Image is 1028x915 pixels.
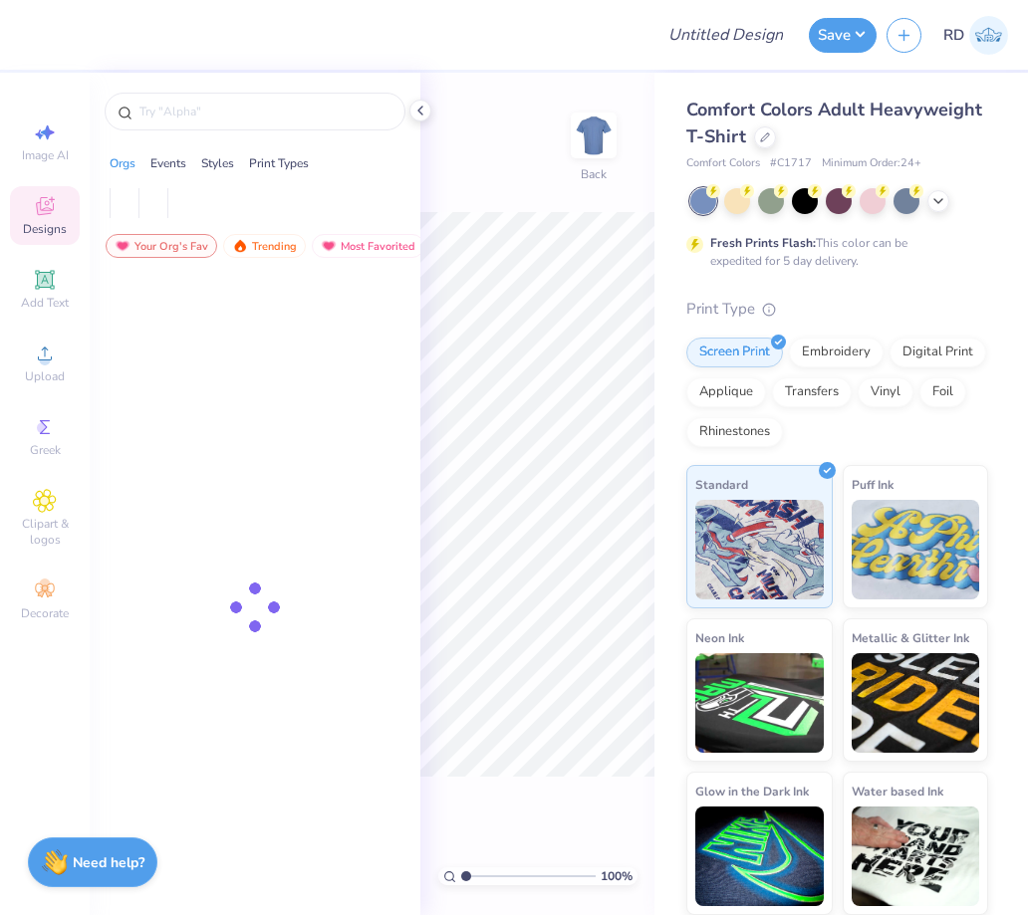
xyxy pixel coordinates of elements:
img: Puff Ink [852,500,980,599]
input: Untitled Design [652,15,799,55]
div: Trending [223,234,306,258]
strong: Need help? [73,853,144,872]
span: 100 % [601,867,633,885]
span: Standard [695,474,748,495]
div: Transfers [772,377,852,407]
span: Image AI [22,147,69,163]
span: Comfort Colors [686,155,760,172]
div: Styles [201,154,234,172]
input: Try "Alpha" [137,102,392,121]
span: Upload [25,368,65,384]
span: RD [943,24,964,47]
div: Orgs [110,154,135,172]
span: Add Text [21,295,69,311]
div: This color can be expedited for 5 day delivery. [710,234,955,270]
div: Rhinestones [686,417,783,447]
div: Back [581,165,607,183]
img: Rommel Del Rosario [969,16,1008,55]
div: Vinyl [858,377,913,407]
div: Print Types [249,154,309,172]
span: Puff Ink [852,474,894,495]
span: Comfort Colors Adult Heavyweight T-Shirt [686,98,982,148]
span: # C1717 [770,155,812,172]
div: Applique [686,377,766,407]
span: Decorate [21,605,69,621]
img: Water based Ink [852,806,980,906]
div: Digital Print [890,338,986,367]
img: Back [574,115,614,155]
strong: Fresh Prints Flash: [710,235,816,251]
img: Standard [695,500,824,599]
span: Neon Ink [695,627,744,648]
img: trending.gif [232,239,248,253]
div: Screen Print [686,338,783,367]
img: Neon Ink [695,653,824,753]
img: most_fav.gif [115,239,130,253]
img: Metallic & Glitter Ink [852,653,980,753]
div: Events [150,154,186,172]
span: Minimum Order: 24 + [822,155,921,172]
span: Water based Ink [852,781,943,801]
span: Greek [30,442,61,458]
div: Your Org's Fav [106,234,217,258]
div: Foil [919,377,966,407]
a: RD [943,16,1008,55]
div: Print Type [686,298,988,321]
span: Clipart & logos [10,516,80,548]
div: Embroidery [789,338,884,367]
span: Designs [23,221,67,237]
div: Most Favorited [312,234,424,258]
img: Glow in the Dark Ink [695,806,824,906]
button: Save [809,18,877,53]
span: Metallic & Glitter Ink [852,627,969,648]
img: most_fav.gif [321,239,337,253]
span: Glow in the Dark Ink [695,781,809,801]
